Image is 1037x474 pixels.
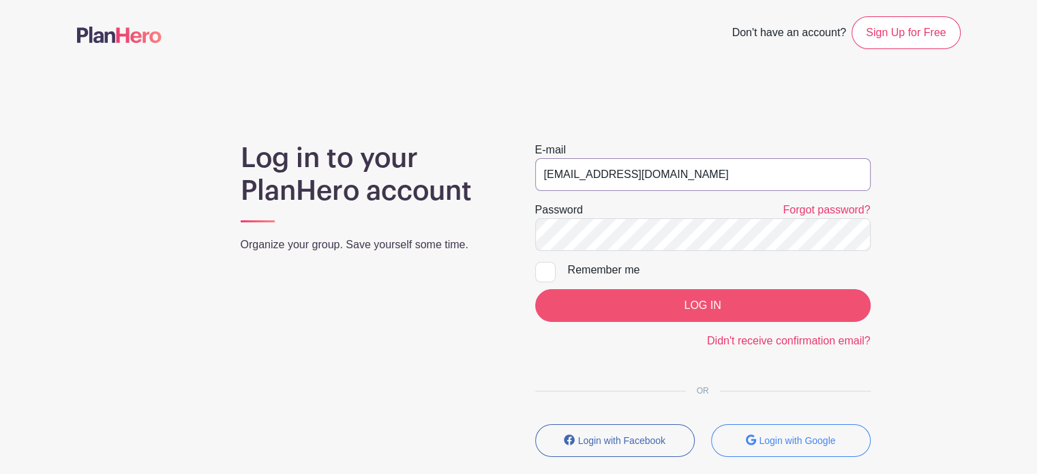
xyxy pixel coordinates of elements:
[535,424,695,457] button: Login with Facebook
[783,204,870,216] a: Forgot password?
[241,142,502,207] h1: Log in to your PlanHero account
[711,424,871,457] button: Login with Google
[686,386,720,396] span: OR
[535,142,566,158] label: E-mail
[568,262,871,278] div: Remember me
[732,19,846,49] span: Don't have an account?
[535,202,583,218] label: Password
[77,27,162,43] img: logo-507f7623f17ff9eddc593b1ce0a138ce2505c220e1c5a4e2b4648c50719b7d32.svg
[707,335,871,346] a: Didn't receive confirmation email?
[852,16,960,49] a: Sign Up for Free
[759,435,835,446] small: Login with Google
[535,289,871,322] input: LOG IN
[241,237,502,253] p: Organize your group. Save yourself some time.
[578,435,665,446] small: Login with Facebook
[535,158,871,191] input: e.g. julie@eventco.com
